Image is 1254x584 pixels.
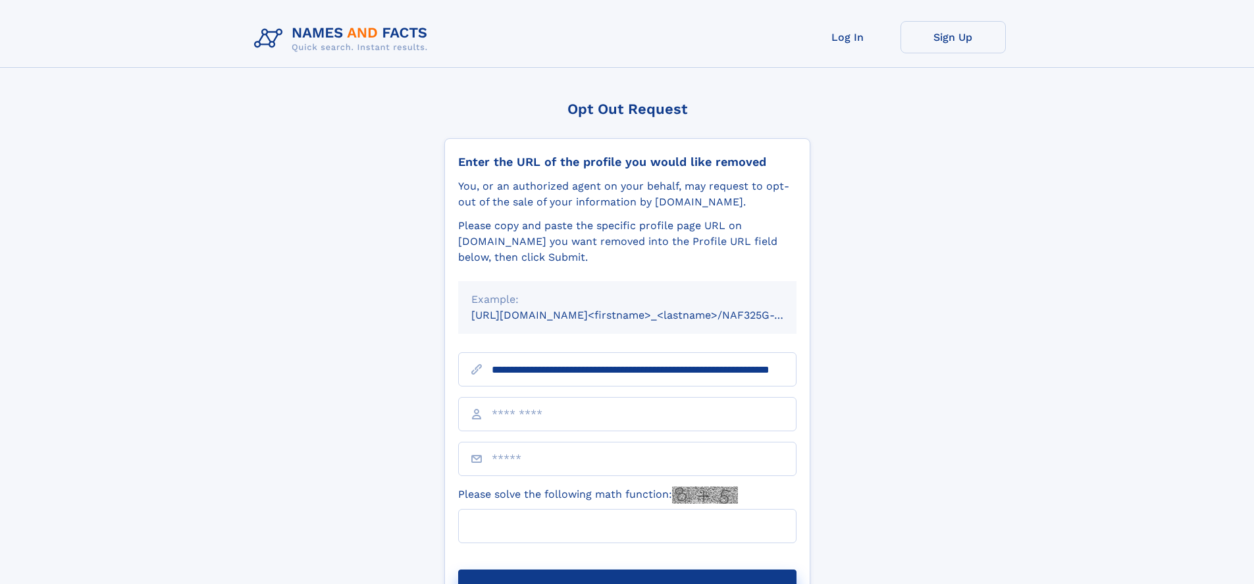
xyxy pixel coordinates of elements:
a: Sign Up [901,21,1006,53]
a: Log In [795,21,901,53]
small: [URL][DOMAIN_NAME]<firstname>_<lastname>/NAF325G-xxxxxxxx [471,309,822,321]
div: Opt Out Request [444,101,810,117]
div: You, or an authorized agent on your behalf, may request to opt-out of the sale of your informatio... [458,178,797,210]
div: Enter the URL of the profile you would like removed [458,155,797,169]
div: Please copy and paste the specific profile page URL on [DOMAIN_NAME] you want removed into the Pr... [458,218,797,265]
label: Please solve the following math function: [458,487,738,504]
div: Example: [471,292,783,307]
img: Logo Names and Facts [249,21,438,57]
